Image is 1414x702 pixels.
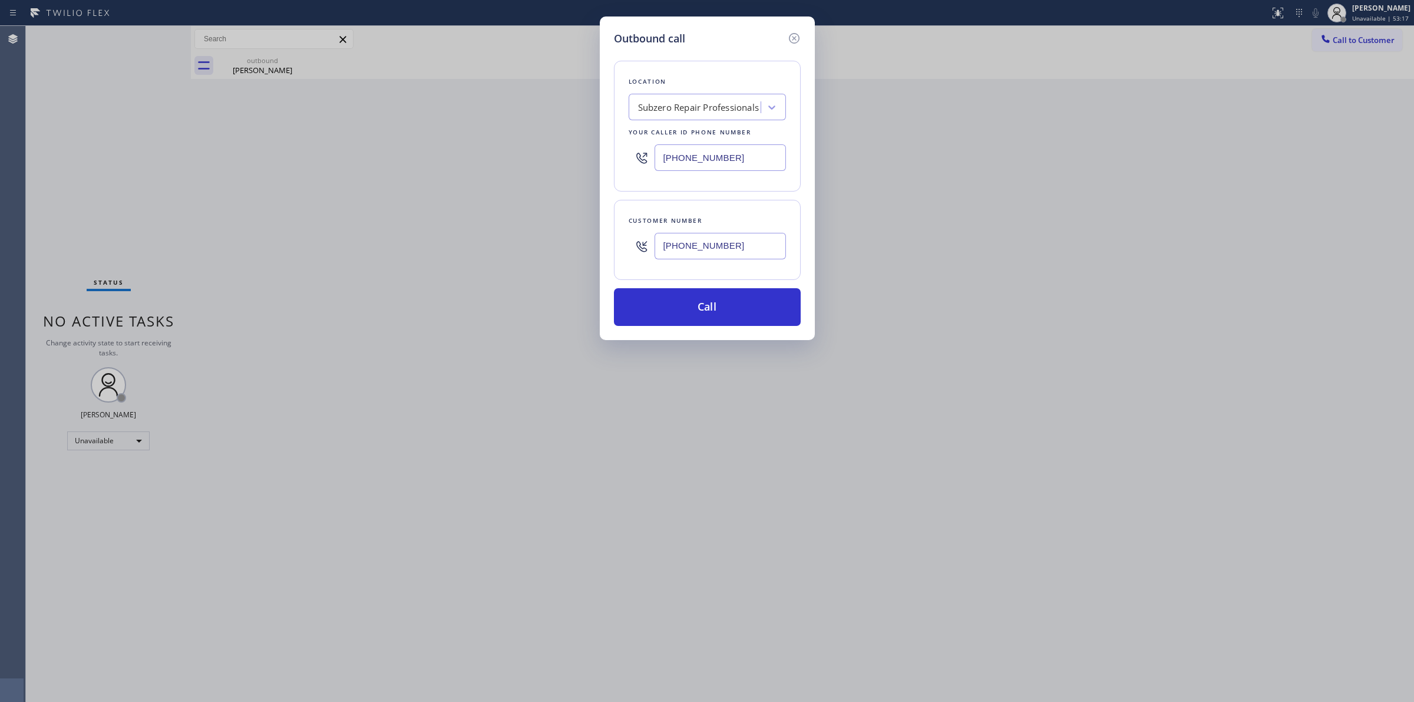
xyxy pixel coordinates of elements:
div: Customer number [629,215,786,227]
div: Your caller id phone number [629,126,786,139]
div: Subzero Repair Professionals [638,101,759,114]
button: Call [614,288,801,326]
h5: Outbound call [614,31,685,47]
input: (123) 456-7890 [655,144,786,171]
div: Location [629,75,786,88]
input: (123) 456-7890 [655,233,786,259]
